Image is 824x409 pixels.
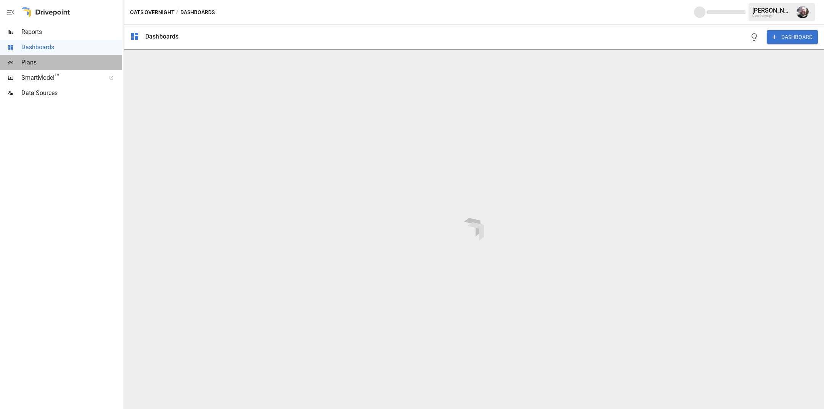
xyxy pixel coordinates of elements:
img: Thomas Keller [797,6,809,18]
button: DASHBOARD [767,30,818,44]
div: [PERSON_NAME] [752,7,792,14]
div: / [176,8,179,17]
button: Thomas Keller [792,2,813,23]
span: Dashboards [21,43,122,52]
span: Reports [21,27,122,37]
span: SmartModel [21,73,101,82]
span: Data Sources [21,89,122,98]
span: Plans [21,58,122,67]
button: Oats Overnight [130,8,175,17]
div: Oats Overnight [752,14,792,18]
div: Dashboards [145,33,179,40]
img: drivepoint-animation.ef608ccb.svg [464,218,484,241]
span: ™ [55,72,60,82]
